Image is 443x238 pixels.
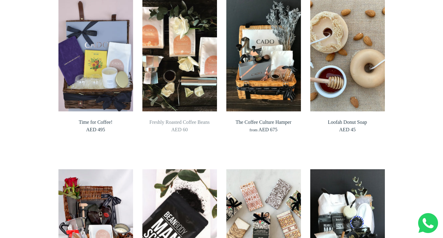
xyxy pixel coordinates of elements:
span: The Coffee Culture Hamper [226,119,301,126]
span: AED 45 [339,127,356,132]
a: The Coffee Culture Hamper from AED 675 [226,118,301,135]
span: Loofah Donut Soap [310,119,385,126]
a: Loofah Donut Soap AED 45 [310,118,385,135]
img: Whatsapp [418,213,438,233]
span: AED 675 [259,127,278,132]
small: from [250,128,258,132]
span: Time for Coffee! [58,119,133,126]
a: Freshly Roasted Coffee Beans AED 60 [142,118,217,135]
a: Time for Coffee! AED 495 [58,118,133,135]
span: Freshly Roasted Coffee Beans [142,119,217,126]
span: AED 60 [171,127,188,132]
span: AED 495 [86,127,105,132]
